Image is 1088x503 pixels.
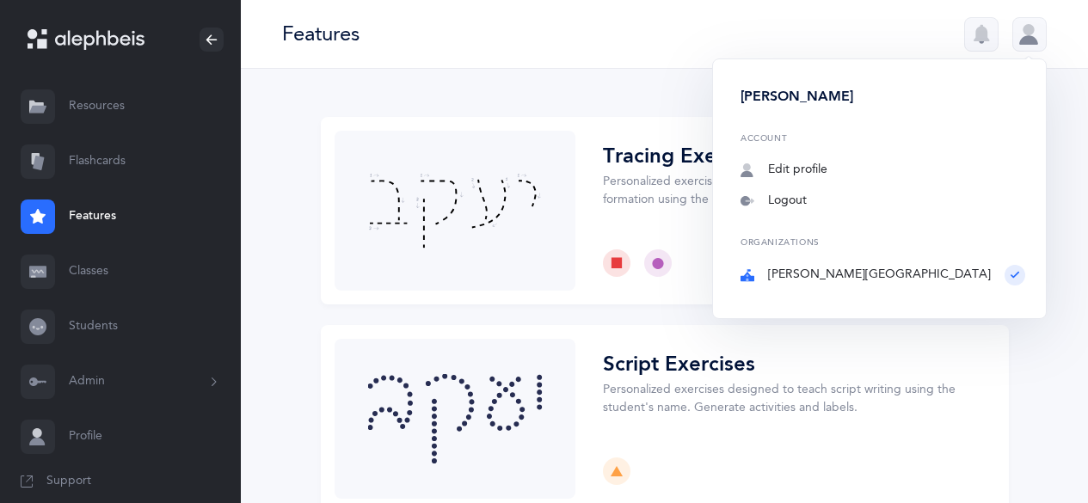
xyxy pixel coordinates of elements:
button: Choose [321,117,1009,304]
div: Organizations [741,237,1025,249]
div: [PERSON_NAME] [741,87,1025,106]
div: Account [741,133,1025,145]
a: Logout [741,193,1025,210]
div: Features [282,20,360,48]
a: Edit profile [741,162,1025,179]
iframe: Drift Widget Chat Controller [1002,417,1067,482]
span: Support [46,473,91,490]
